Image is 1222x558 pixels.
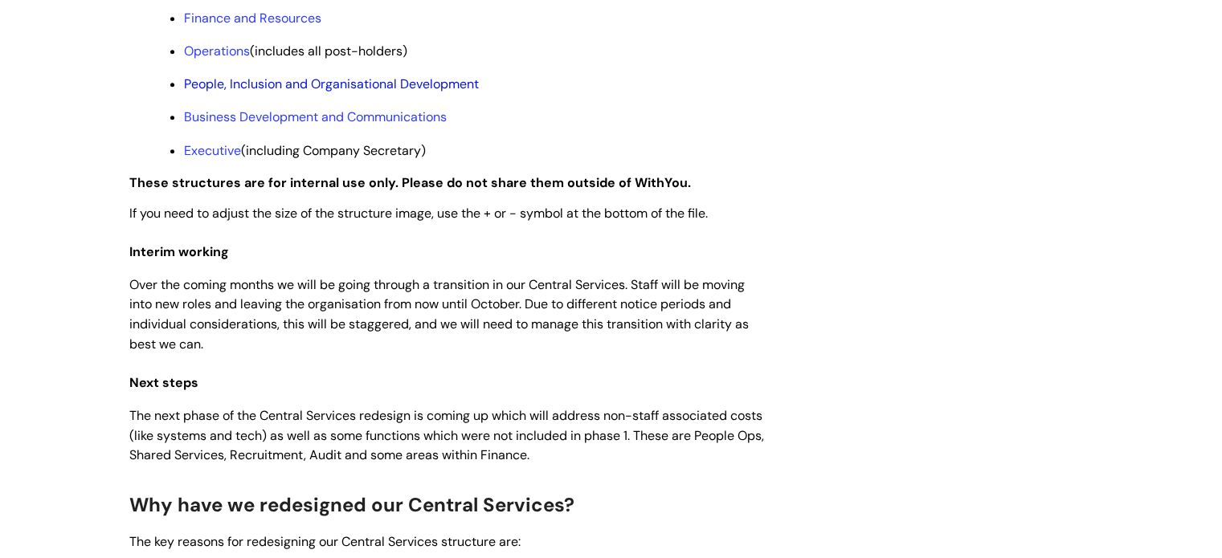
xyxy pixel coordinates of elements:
span: (including Company Secretary) [184,142,426,159]
span: (includes all post-holders) [184,43,407,59]
a: Finance and Resources [184,10,321,26]
a: Executive [184,142,241,159]
span: The key reasons for redesigning our Central Services structure are: [129,533,521,550]
a: Operations [184,43,250,59]
a: People, Inclusion and Organisational Development [184,75,479,92]
span: Why have we redesigned our Central Services? [129,492,574,517]
span: If you need to adjust the size of the structure image, use the + or - symbol at the bottom of the... [129,205,708,222]
span: Over the coming months we will be going through a transition in our Central Services. Staff will ... [129,276,749,352]
span: Next steps [129,374,198,391]
span: The next phase of the Central Services redesign is coming up which will address non-staff associa... [129,407,764,464]
strong: These structures are for internal use only. Please do not share them outside of WithYou. [129,174,691,191]
span: Interim working [129,243,229,260]
a: Business Development and Communications [184,108,447,125]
